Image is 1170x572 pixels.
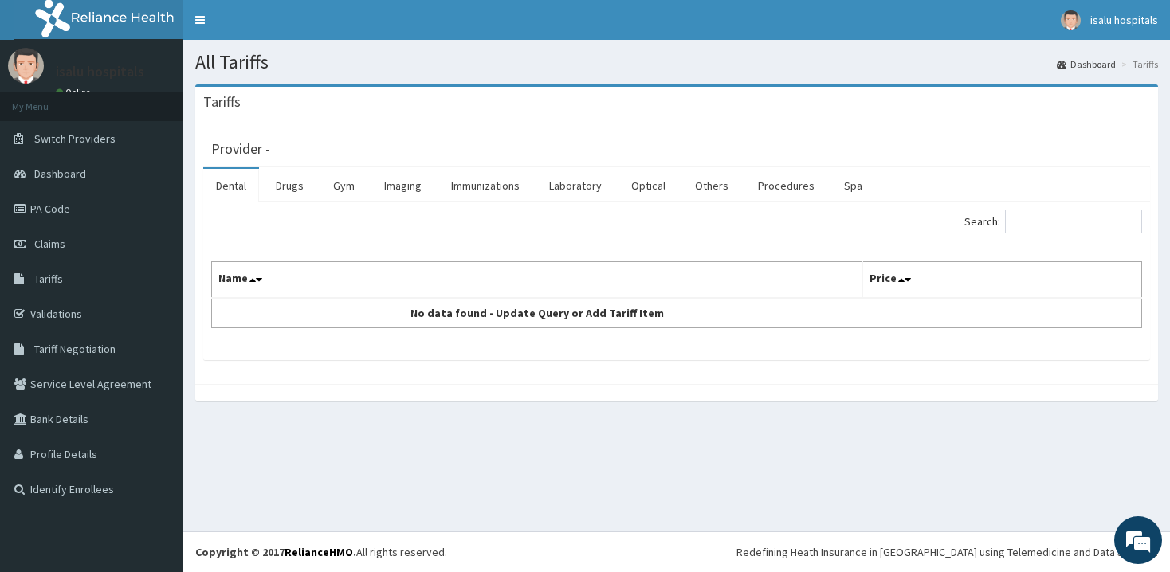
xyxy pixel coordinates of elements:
[736,544,1158,560] div: Redefining Heath Insurance in [GEOGRAPHIC_DATA] using Telemedicine and Data Science!
[8,48,44,84] img: User Image
[195,52,1158,72] h1: All Tariffs
[263,169,316,202] a: Drugs
[1117,57,1158,71] li: Tariffs
[211,142,270,156] h3: Provider -
[212,298,863,328] td: No data found - Update Query or Add Tariff Item
[618,169,678,202] a: Optical
[831,169,875,202] a: Spa
[183,531,1170,572] footer: All rights reserved.
[862,262,1141,299] th: Price
[320,169,367,202] a: Gym
[285,545,353,559] a: RelianceHMO
[1057,57,1116,71] a: Dashboard
[34,342,116,356] span: Tariff Negotiation
[34,272,63,286] span: Tariffs
[438,169,532,202] a: Immunizations
[964,210,1142,233] label: Search:
[212,262,863,299] th: Name
[536,169,614,202] a: Laboratory
[34,167,86,181] span: Dashboard
[203,169,259,202] a: Dental
[1090,13,1158,27] span: isalu hospitals
[34,131,116,146] span: Switch Providers
[195,545,356,559] strong: Copyright © 2017 .
[745,169,827,202] a: Procedures
[56,87,94,98] a: Online
[682,169,741,202] a: Others
[203,95,241,109] h3: Tariffs
[1061,10,1081,30] img: User Image
[56,65,144,79] p: isalu hospitals
[371,169,434,202] a: Imaging
[1005,210,1142,233] input: Search:
[34,237,65,251] span: Claims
